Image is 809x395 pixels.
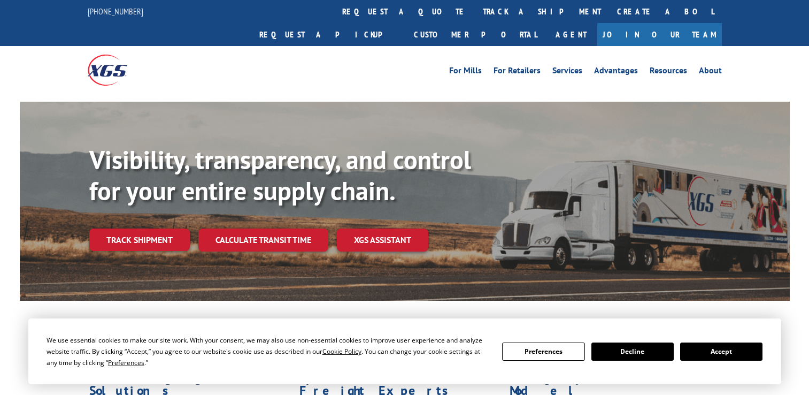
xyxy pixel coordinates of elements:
div: We use essential cookies to make our site work. With your consent, we may also use non-essential ... [47,335,489,368]
a: Advantages [594,66,638,78]
a: For Mills [449,66,482,78]
button: Preferences [502,343,584,361]
a: Track shipment [89,229,190,251]
div: Cookie Consent Prompt [28,318,781,384]
a: For Retailers [494,66,541,78]
a: XGS ASSISTANT [337,229,428,252]
a: [PHONE_NUMBER] [88,6,143,17]
a: Calculate transit time [198,229,328,252]
span: Cookie Policy [322,347,361,356]
a: Resources [650,66,687,78]
button: Accept [680,343,762,361]
a: Agent [545,23,597,46]
a: About [699,66,722,78]
button: Decline [591,343,674,361]
span: Preferences [108,358,144,367]
a: Join Our Team [597,23,722,46]
b: Visibility, transparency, and control for your entire supply chain. [89,143,471,207]
a: Request a pickup [251,23,406,46]
a: Services [552,66,582,78]
a: Customer Portal [406,23,545,46]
